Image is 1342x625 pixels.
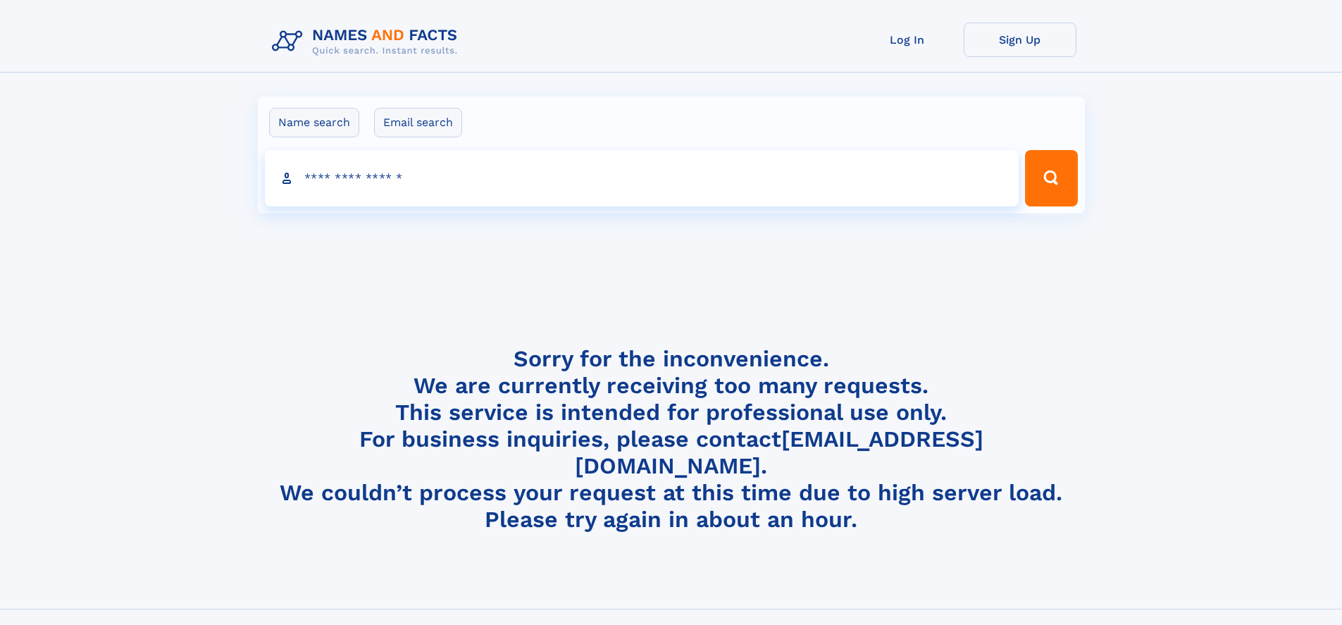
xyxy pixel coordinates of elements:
[265,150,1019,206] input: search input
[575,426,983,479] a: [EMAIL_ADDRESS][DOMAIN_NAME]
[1025,150,1077,206] button: Search Button
[266,23,469,61] img: Logo Names and Facts
[851,23,964,57] a: Log In
[964,23,1076,57] a: Sign Up
[269,108,359,137] label: Name search
[374,108,462,137] label: Email search
[266,345,1076,533] h4: Sorry for the inconvenience. We are currently receiving too many requests. This service is intend...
